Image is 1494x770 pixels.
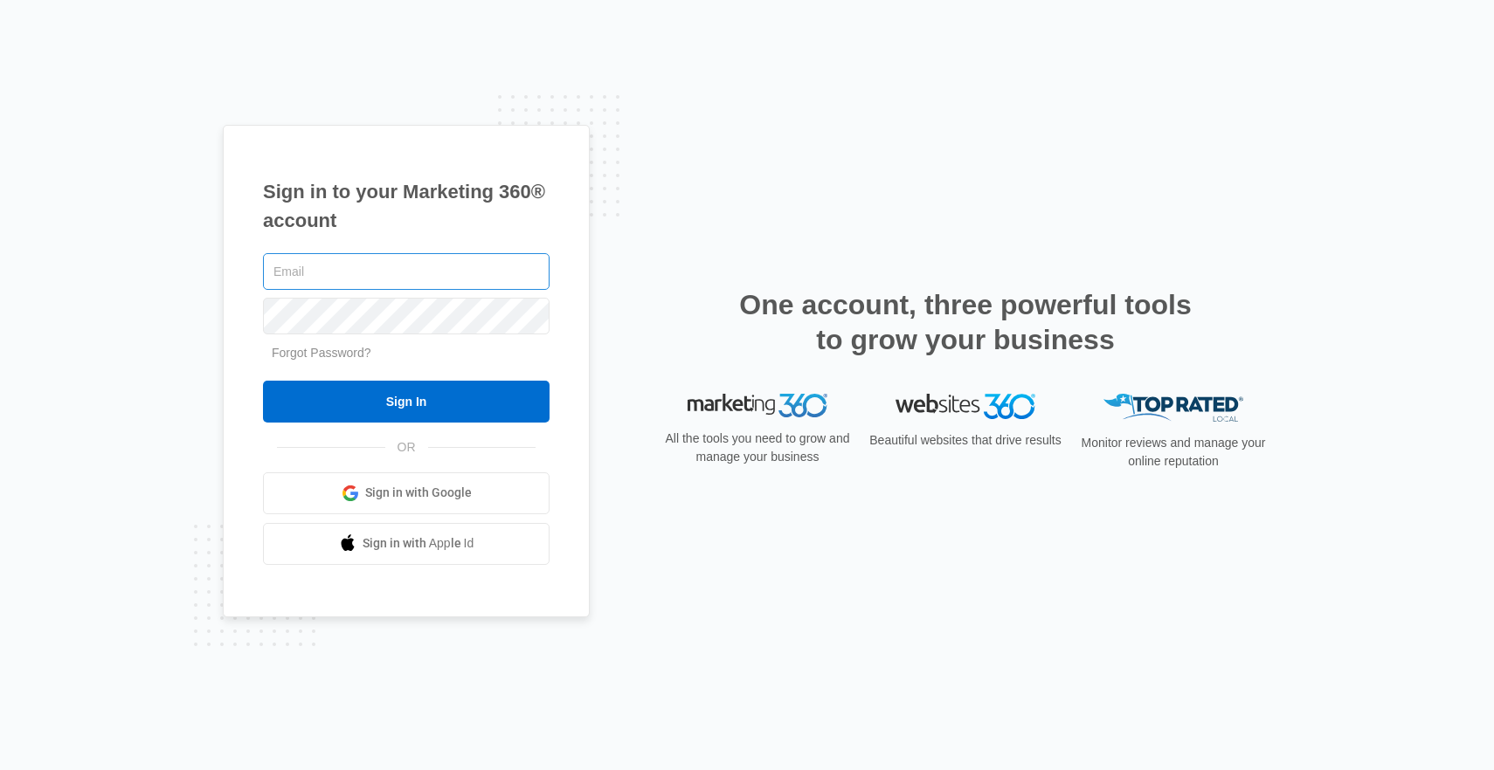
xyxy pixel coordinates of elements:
[365,484,472,502] span: Sign in with Google
[263,177,550,235] h1: Sign in to your Marketing 360® account
[734,287,1197,357] h2: One account, three powerful tools to grow your business
[688,394,827,418] img: Marketing 360
[263,523,550,565] a: Sign in with Apple Id
[896,394,1035,419] img: Websites 360
[272,346,371,360] a: Forgot Password?
[263,472,550,514] a: Sign in with Google
[1076,434,1271,471] p: Monitor reviews and manage your online reputation
[385,438,428,457] span: OR
[363,534,474,553] span: Sign in with Apple Id
[1103,394,1243,423] img: Top Rated Local
[868,431,1063,450] p: Beautiful websites that drive results
[660,430,855,466] p: All the tools you need to grow and manage your business
[263,253,550,290] input: Email
[263,381,550,423] input: Sign In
